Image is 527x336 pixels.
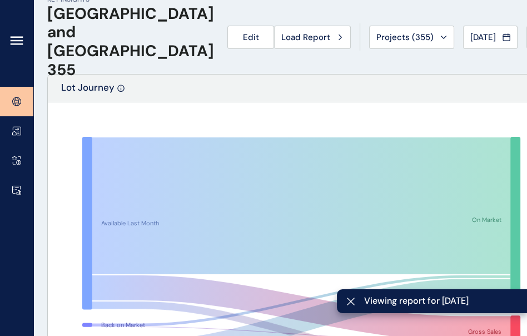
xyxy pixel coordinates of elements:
[470,32,496,43] span: [DATE]
[47,4,214,79] h1: [GEOGRAPHIC_DATA] and [GEOGRAPHIC_DATA] 355
[369,26,454,49] button: Projects (355)
[243,32,259,43] span: Edit
[364,295,518,307] span: Viewing report for [DATE]
[463,26,518,49] button: [DATE]
[61,81,115,102] p: Lot Journey
[281,32,330,43] span: Load Report
[227,26,274,49] button: Edit
[274,26,351,49] button: Load Report
[376,32,434,43] span: Projects ( 355 )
